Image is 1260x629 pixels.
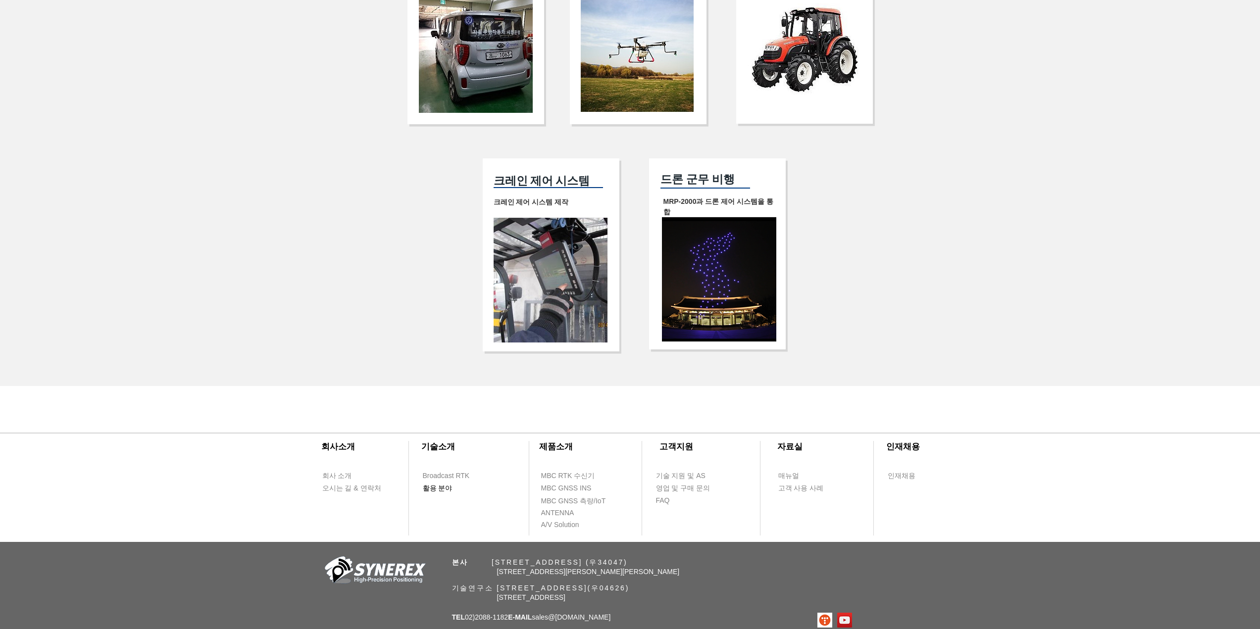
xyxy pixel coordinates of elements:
span: A/V Solution [541,520,579,530]
span: ANTENNA [541,508,574,518]
span: 매뉴얼 [778,471,799,481]
span: 드론 군무 비행 [660,173,735,186]
a: MBC RTK 수신기 [541,470,615,482]
span: TEL [452,613,465,621]
a: 오시는 길 & 연락처 [322,482,389,494]
span: 활용 분야 [423,484,453,493]
img: 대우해양1.png [494,218,607,342]
span: 기술연구소 [STREET_ADDRESS](우04626) [452,584,630,592]
iframe: Wix Chat [1077,317,1260,629]
span: 02)2088-1182 sales [452,613,611,621]
span: 회사 소개 [322,471,352,481]
span: ​회사소개 [321,442,355,451]
span: MRP-2000과 드론 제어 시스템을 통합 [663,197,773,216]
a: FAQ [655,494,712,507]
a: 기술 지원 및 AS [655,470,730,482]
ul: SNS 모음 [817,613,852,628]
span: MBC GNSS 측량/IoT [541,496,606,506]
a: 활용 분야 [422,482,479,494]
span: 인재채용 [888,471,915,481]
span: [STREET_ADDRESS] [497,593,565,601]
span: ​기술소개 [421,442,455,451]
span: E-MAIL [508,613,532,621]
span: 오시는 길 & 연락처 [322,484,381,493]
img: 군무드론.png [662,217,776,341]
span: 고객 사용 사례 [778,484,824,493]
img: 한국기계1.jpg [748,3,861,95]
span: ​인재채용 [886,442,920,451]
a: MBC GNSS INS [541,482,603,494]
img: 회사_로고-removebg-preview.png [319,555,428,587]
a: A/V Solution [541,519,598,531]
a: 고객 사용 사례 [778,482,835,494]
span: ​고객지원 [659,442,693,451]
span: 영업 및 구매 문의 [656,484,710,493]
span: ​크레인 제어 시스템 [494,172,590,189]
span: MBC RTK 수신기 [541,471,595,481]
span: 기술 지원 및 AS [656,471,706,481]
span: FAQ [656,496,670,506]
span: Broadcast RTK [423,471,470,481]
a: ANTENNA [541,507,598,519]
a: 회사 소개 [322,470,379,482]
a: MBC GNSS 측량/IoT [541,495,627,507]
a: Broadcast RTK [422,470,479,482]
span: [STREET_ADDRESS][PERSON_NAME][PERSON_NAME] [497,568,680,576]
img: 유튜브 사회 아이콘 [837,613,852,628]
img: 티스토리로고 [817,613,832,628]
span: 본사 [452,558,469,566]
a: 매뉴얼 [778,470,835,482]
a: @[DOMAIN_NAME] [548,613,610,621]
span: 크레인 제어 시스템 제작 [494,198,569,206]
span: ​제품소개 [539,442,573,451]
span: ​ [STREET_ADDRESS] (우34047) [452,558,628,566]
a: 영업 및 구매 문의 [655,482,712,494]
a: 인재채용 [887,470,934,482]
span: MBC GNSS INS [541,484,592,493]
span: ​자료실 [777,442,803,451]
